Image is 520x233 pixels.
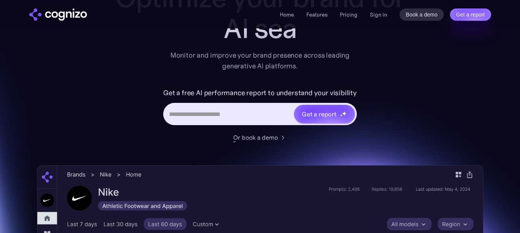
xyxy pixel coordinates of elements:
img: star [342,111,347,116]
a: Home [280,11,294,18]
a: home [29,8,87,21]
a: Sign in [370,10,387,19]
a: Features [306,11,328,18]
a: Or book a demo [233,133,287,142]
label: Get a free AI performance report to understand your visibility [163,87,357,99]
a: Get a reportstarstarstar [293,104,356,124]
a: Get a report [450,8,491,21]
div: Or book a demo [233,133,278,142]
div: Get a report [302,109,336,119]
img: cognizo logo [29,8,87,21]
a: Pricing [340,11,358,18]
form: Hero URL Input Form [163,87,357,129]
div: Monitor and improve your brand presence across leading generative AI platforms. [166,50,355,71]
a: Book a demo [400,8,444,21]
img: star [340,111,341,112]
img: star [340,114,343,117]
div: AI sea [106,13,414,44]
